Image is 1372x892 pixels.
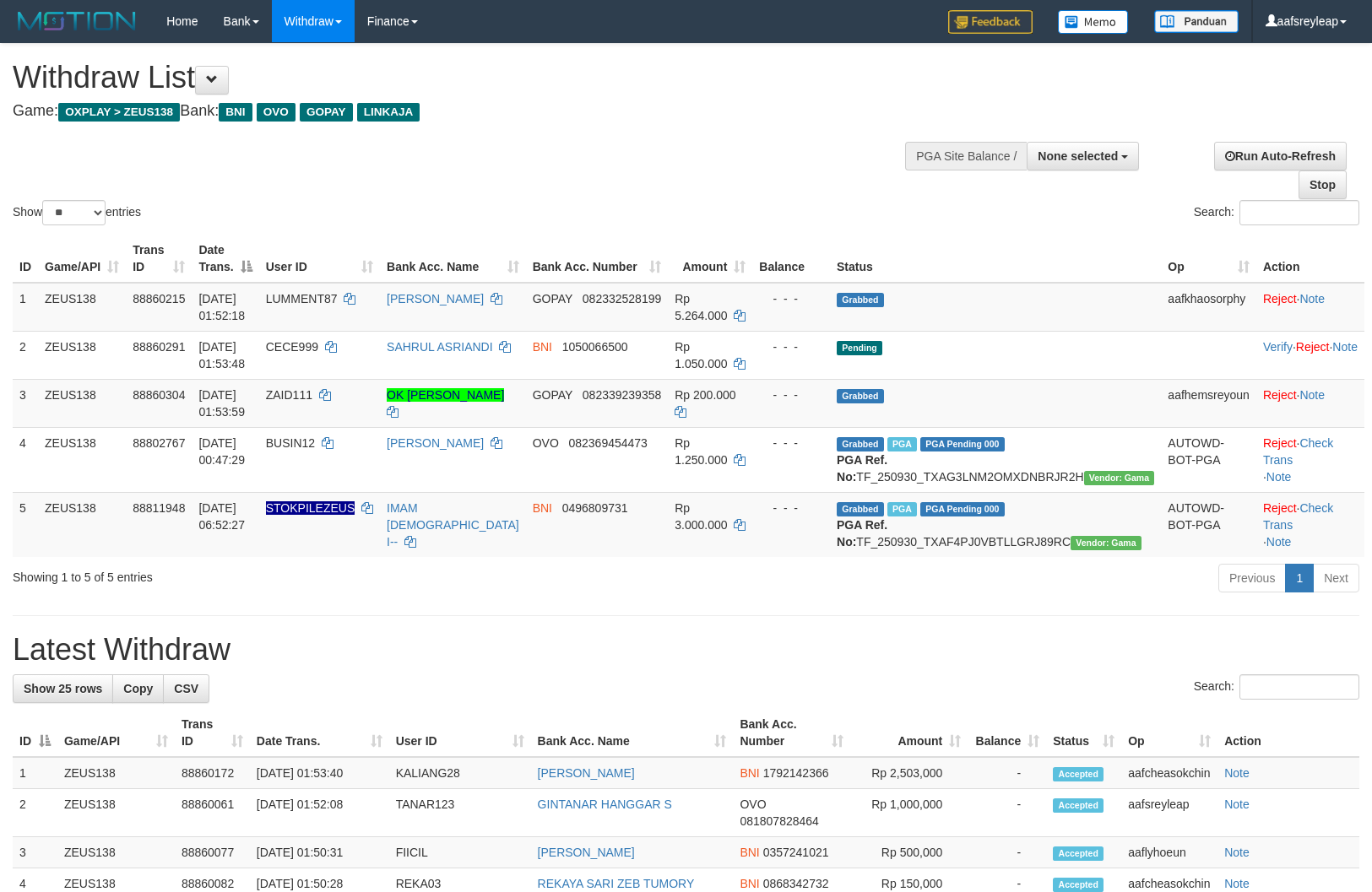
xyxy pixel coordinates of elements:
[763,846,829,859] span: Copy 0357241021 to clipboard
[13,103,897,120] h4: Game: Bank:
[380,235,526,283] th: Bank Acc. Name: activate to sort column ascending
[57,709,175,757] th: Game/API: activate to sort column ascending
[13,674,113,703] a: Show 25 rows
[763,766,829,780] span: Copy 1792142366 to clipboard
[1332,340,1358,354] a: Note
[1224,766,1250,780] a: Note
[13,427,38,492] td: 4
[533,388,572,402] span: GOPAY
[538,846,635,859] a: [PERSON_NAME]
[126,235,192,283] th: Trans ID: activate to sort column ascending
[1263,388,1297,402] a: Reject
[1299,388,1325,402] a: Note
[1263,292,1297,305] a: Reject
[1121,789,1217,837] td: aafsreyleap
[250,757,389,789] td: [DATE] 01:53:40
[387,340,493,354] a: SAHRUL ASRIANDI
[752,235,830,283] th: Balance
[733,709,850,757] th: Bank Acc. Number: activate to sort column ascending
[1256,427,1364,492] td: · ·
[1071,536,1142,550] span: Vendor URL: https://trx31.1velocity.biz
[1161,492,1256,557] td: AUTOWD-BOT-PGA
[1224,877,1250,890] a: Note
[198,388,245,419] span: [DATE] 01:53:59
[57,837,175,868] td: ZEUS138
[1194,200,1359,225] label: Search:
[533,436,559,450] span: OVO
[1084,471,1155,485] span: Vendor URL: https://trx31.1velocity.biz
[300,103,353,122] span: GOPAY
[1239,200,1359,225] input: Search:
[38,331,126,379] td: ZEUS138
[526,235,669,283] th: Bank Acc. Number: activate to sort column ascending
[38,235,126,283] th: Game/API: activate to sort column ascending
[1239,674,1359,700] input: Search:
[668,235,752,283] th: Amount: activate to sort column ascending
[1214,142,1347,170] a: Run Auto-Refresh
[1299,170,1347,199] a: Stop
[13,283,38,332] td: 1
[920,502,1005,516] span: PGA Pending
[837,341,882,355] span: Pending
[13,379,38,427] td: 3
[266,340,318,354] span: CECE999
[1263,436,1297,450] a: Reject
[1058,10,1129,34] img: Button%20Memo.svg
[533,340,552,354] span: BNI
[133,501,185,515] span: 88811948
[759,500,823,516] div: - - -
[850,837,968,868] td: Rp 500,000
[759,290,823,307] div: - - -
[133,340,185,354] span: 88860291
[740,797,766,811] span: OVO
[250,709,389,757] th: Date Trans.: activate to sort column ascending
[837,518,887,549] b: PGA Ref. No:
[57,757,175,789] td: ZEUS138
[920,437,1005,451] span: PGA Pending
[837,502,884,516] span: Grabbed
[1121,709,1217,757] th: Op: activate to sort column ascending
[250,837,389,868] td: [DATE] 01:50:31
[533,501,552,515] span: BNI
[1256,331,1364,379] td: · ·
[198,501,245,532] span: [DATE] 06:52:27
[830,427,1161,492] td: TF_250930_TXAG3LNM2OMXDNBRJR2H
[1224,797,1250,811] a: Note
[1161,235,1256,283] th: Op: activate to sort column ascending
[13,8,141,34] img: MOTION_logo.png
[583,388,661,402] span: Copy 082339239358 to clipboard
[1263,501,1297,515] a: Reject
[538,877,695,890] a: REKAYA SARI ZEB TUMORY
[133,292,185,305] span: 88860215
[538,766,635,780] a: [PERSON_NAME]
[123,682,153,695] span: Copy
[174,682,198,695] span: CSV
[1299,292,1325,305] a: Note
[759,435,823,451] div: - - -
[1046,709,1121,757] th: Status: activate to sort column ascending
[13,633,1359,667] h1: Latest Withdraw
[1161,283,1256,332] td: aafkhaosorphy
[133,388,185,402] span: 88860304
[198,292,245,322] span: [DATE] 01:52:18
[887,437,917,451] span: Marked by aafsreyleap
[531,709,734,757] th: Bank Acc. Name: activate to sort column ascending
[38,492,126,557] td: ZEUS138
[1256,283,1364,332] td: ·
[850,757,968,789] td: Rp 2,503,000
[759,387,823,403] div: - - -
[538,797,672,811] a: GINTANAR HANGGAR S
[850,709,968,757] th: Amount: activate to sort column ascending
[1296,340,1330,354] a: Reject
[740,766,759,780] span: BNI
[1121,837,1217,868] td: aaflyhoeun
[38,283,126,332] td: ZEUS138
[38,379,126,427] td: ZEUS138
[57,789,175,837] td: ZEUS138
[1121,757,1217,789] td: aafcheasokchin
[133,436,185,450] span: 88802767
[266,436,315,450] span: BUSIN12
[1161,427,1256,492] td: AUTOWD-BOT-PGA
[13,757,57,789] td: 1
[1256,235,1364,283] th: Action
